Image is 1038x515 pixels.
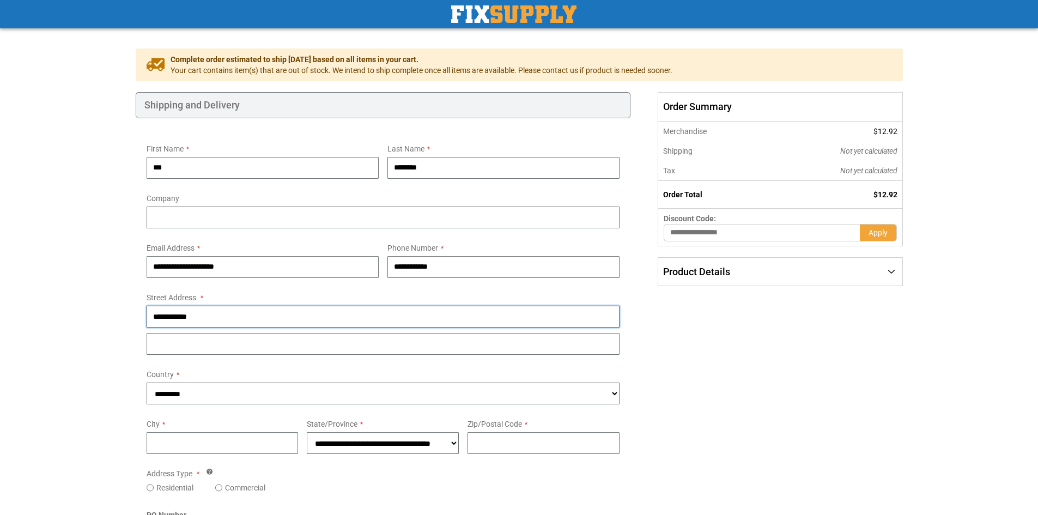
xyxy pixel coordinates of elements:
span: State/Province [307,420,357,428]
th: Merchandise [658,122,767,141]
span: Apply [869,228,888,237]
a: store logo [451,5,576,23]
span: Complete order estimated to ship [DATE] based on all items in your cart. [171,54,672,65]
th: Tax [658,161,767,181]
span: Company [147,194,179,203]
span: $12.92 [873,127,897,136]
span: Country [147,370,174,379]
img: Fix Industrial Supply [451,5,576,23]
span: Not yet calculated [840,147,897,155]
div: Shipping and Delivery [136,92,631,118]
button: Apply [860,224,897,241]
span: Discount Code: [664,214,716,223]
span: First Name [147,144,184,153]
label: Commercial [225,482,265,493]
span: Shipping [663,147,693,155]
span: Last Name [387,144,424,153]
span: Address Type [147,469,192,478]
strong: Order Total [663,190,702,199]
span: Your cart contains item(s) that are out of stock. We intend to ship complete once all items are a... [171,65,672,76]
label: Residential [156,482,193,493]
span: Zip/Postal Code [468,420,522,428]
span: Order Summary [658,92,902,122]
span: City [147,420,160,428]
span: Product Details [663,266,730,277]
span: Email Address [147,244,195,252]
span: Street Address [147,293,196,302]
span: Not yet calculated [840,166,897,175]
span: $12.92 [873,190,897,199]
span: Phone Number [387,244,438,252]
